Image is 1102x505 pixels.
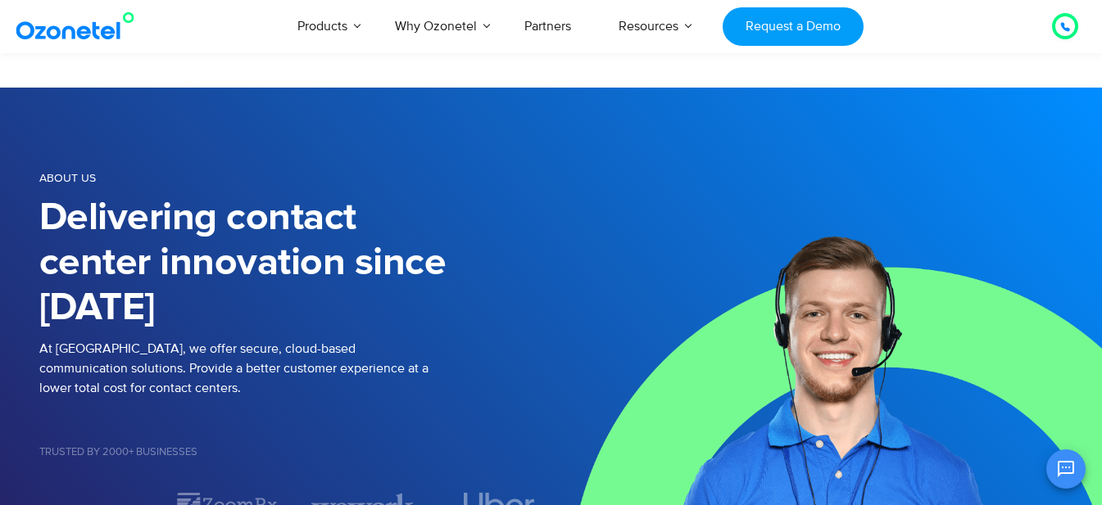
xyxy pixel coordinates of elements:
[39,447,551,458] h5: Trusted by 2000+ Businesses
[723,7,863,46] a: Request a Demo
[39,171,96,185] span: About us
[39,196,551,331] h1: Delivering contact center innovation since [DATE]
[1046,449,1086,489] button: Open chat
[39,339,551,398] p: At [GEOGRAPHIC_DATA], we offer secure, cloud-based communication solutions. Provide a better cust...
